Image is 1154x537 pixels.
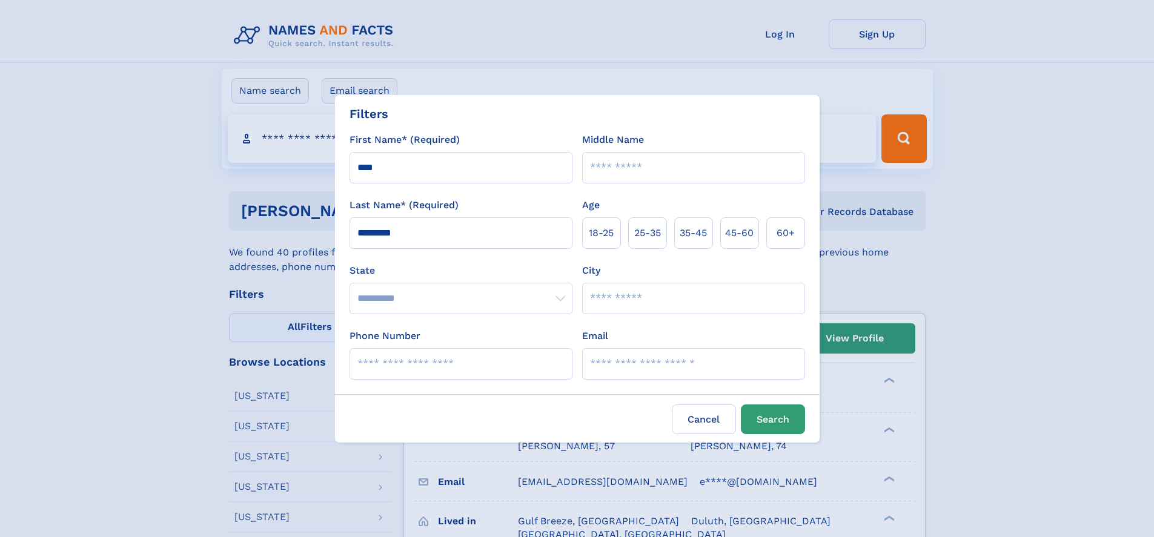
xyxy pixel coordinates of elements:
span: 25‑35 [634,226,661,240]
button: Search [741,404,805,434]
label: City [582,263,600,278]
label: State [350,263,572,278]
span: 45‑60 [725,226,754,240]
label: Cancel [672,404,736,434]
label: Middle Name [582,133,644,147]
label: Phone Number [350,329,420,343]
label: Age [582,198,600,212]
label: Last Name* (Required) [350,198,459,212]
label: First Name* (Required) [350,133,460,147]
div: Filters [350,105,388,123]
label: Email [582,329,608,343]
span: 60+ [777,226,795,240]
span: 18‑25 [589,226,614,240]
span: 35‑45 [680,226,707,240]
